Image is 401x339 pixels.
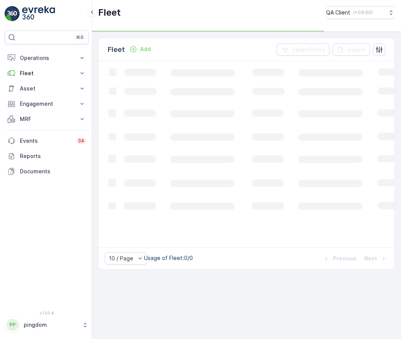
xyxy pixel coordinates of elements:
[126,45,154,54] button: Add
[364,254,388,263] button: Next
[98,6,121,19] p: Fleet
[6,319,19,331] div: PP
[326,9,350,16] p: QA Client
[333,44,370,56] button: Export
[144,254,193,262] p: Usage of Fleet : 0/0
[5,111,89,127] button: MRF
[326,6,395,19] button: QA Client(+03:00)
[348,46,365,53] p: Export
[5,311,89,315] span: v 1.50.4
[5,149,89,164] a: Reports
[5,66,89,81] button: Fleet
[76,34,84,40] p: ⌘B
[5,96,89,111] button: Engagement
[108,44,125,55] p: Fleet
[5,81,89,96] button: Asset
[20,69,74,77] p: Fleet
[20,54,74,62] p: Operations
[24,321,78,329] p: pingdom
[5,50,89,66] button: Operations
[20,137,72,145] p: Events
[20,85,74,92] p: Asset
[5,317,89,333] button: PPpingdom
[20,115,74,123] p: MRF
[322,254,357,263] button: Previous
[20,168,86,175] p: Documents
[5,6,20,21] img: logo
[20,100,74,108] p: Engagement
[292,46,325,53] p: Clear Filters
[276,44,330,56] button: Clear Filters
[78,138,84,144] p: 34
[140,45,151,53] p: Add
[5,133,89,149] a: Events34
[20,152,86,160] p: Reports
[353,10,373,16] p: ( +03:00 )
[5,164,89,179] a: Documents
[364,255,377,262] p: Next
[333,255,357,262] p: Previous
[22,6,55,21] img: logo_light-DOdMpM7g.png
